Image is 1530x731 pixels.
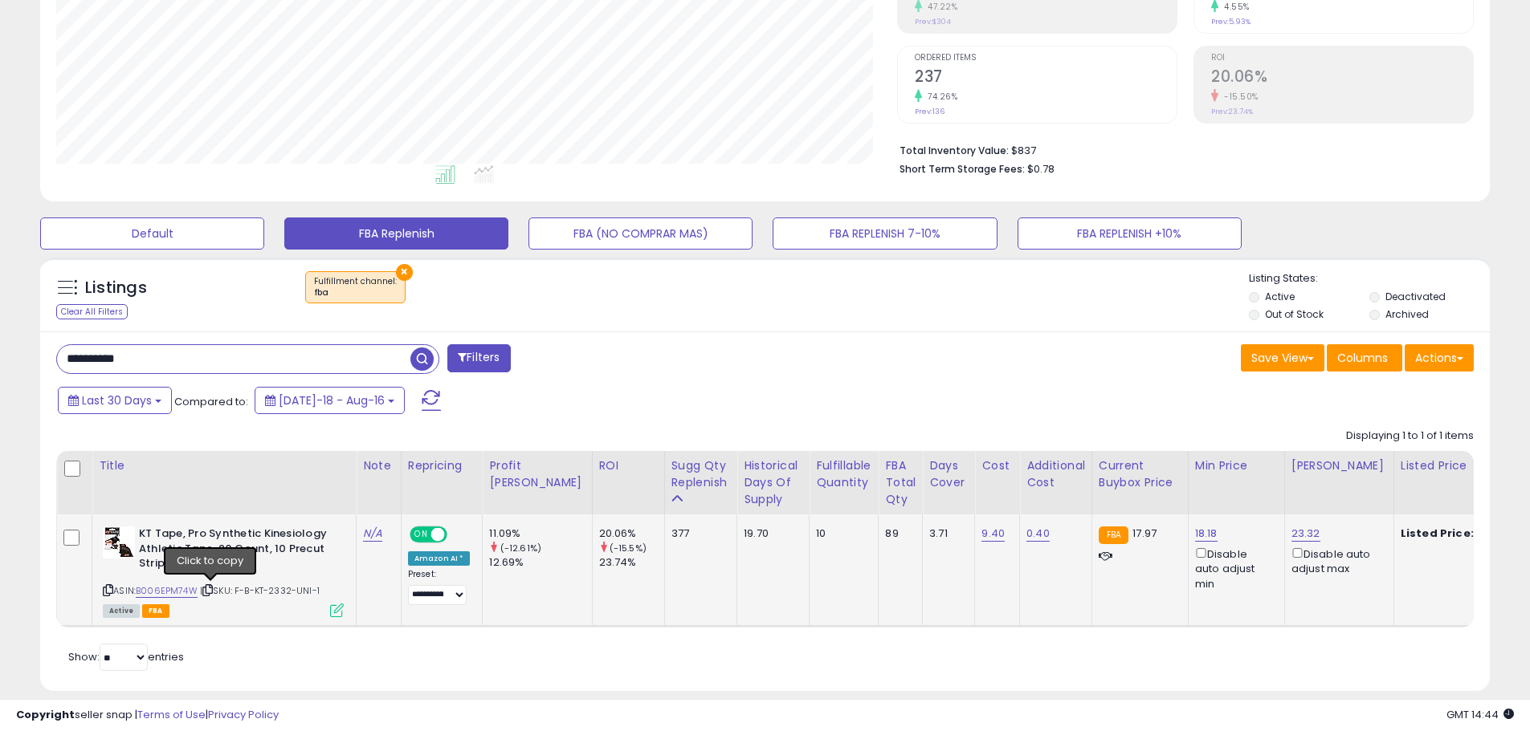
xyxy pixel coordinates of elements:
[56,304,128,319] div: Clear All Filters
[885,526,910,541] div: 89
[900,144,1009,157] b: Total Inventory Value:
[744,457,802,508] div: Historical Days Of Supply
[40,217,264,250] button: Default
[922,91,957,103] small: 74.26%
[1018,217,1242,250] button: FBA REPLENISH +10%
[1026,457,1085,491] div: Additional Cost
[200,584,320,597] span: | SKU: F-B-KT-2332-UNI-1
[408,551,471,566] div: Amazon AI *
[1405,344,1474,372] button: Actions
[174,394,248,409] span: Compared to:
[671,457,731,491] div: Sugg Qty Replenish
[610,542,647,554] small: (-15.5%)
[1099,526,1128,544] small: FBA
[1099,457,1181,491] div: Current Buybox Price
[279,392,385,408] span: [DATE]-18 - Aug-16
[915,54,1177,63] span: Ordered Items
[664,451,737,514] th: Please note that this number is a calculation based on your required days of coverage and your ve...
[1401,526,1474,541] b: Listed Price:
[208,707,279,722] a: Privacy Policy
[929,457,968,491] div: Days Cover
[599,457,658,474] div: ROI
[1265,307,1324,321] label: Out of Stock
[900,162,1025,176] b: Short Term Storage Fees:
[1385,307,1429,321] label: Archived
[816,526,866,541] div: 10
[1327,344,1402,372] button: Columns
[1026,526,1050,542] a: 0.40
[411,528,431,542] span: ON
[773,217,997,250] button: FBA REPLENISH 7-10%
[447,344,510,372] button: Filters
[68,649,184,664] span: Show: entries
[139,526,334,575] b: KT Tape, Pro Synthetic Kinesiology Athletic Tape, 20 Count, 10 Precut Strips, Jet Black
[103,526,344,615] div: ASIN:
[408,457,476,474] div: Repricing
[981,457,1013,474] div: Cost
[922,1,957,13] small: 47.22%
[1291,545,1381,576] div: Disable auto adjust max
[1291,526,1320,542] a: 23.32
[314,275,397,299] span: Fulfillment channel :
[1211,54,1473,63] span: ROI
[82,392,152,408] span: Last 30 Days
[136,584,198,598] a: B006EPM74W
[408,569,471,605] div: Preset:
[445,528,471,542] span: OFF
[16,708,279,723] div: seller snap | |
[1211,17,1251,26] small: Prev: 5.93%
[900,140,1462,159] li: $837
[981,526,1005,542] a: 9.40
[1241,344,1324,372] button: Save View
[1195,545,1272,591] div: Disable auto adjust min
[1346,428,1474,444] div: Displaying 1 to 1 of 1 items
[142,604,169,618] span: FBA
[1385,290,1446,303] label: Deactivated
[1337,350,1388,366] span: Columns
[1446,707,1514,722] span: 2025-09-16 14:44 GMT
[99,457,349,474] div: Title
[1211,67,1473,89] h2: 20.06%
[1249,271,1490,286] p: Listing States:
[528,217,753,250] button: FBA (NO COMPRAR MAS)
[1218,91,1259,103] small: -15.50%
[363,526,382,542] a: N/A
[599,555,664,570] div: 23.74%
[1132,526,1157,541] span: 17.97
[915,107,945,116] small: Prev: 136
[363,457,394,474] div: Note
[284,217,508,250] button: FBA Replenish
[599,526,664,541] div: 20.06%
[314,287,397,298] div: fba
[929,526,962,541] div: 3.71
[103,604,140,618] span: All listings currently available for purchase on Amazon
[1195,526,1218,542] a: 18.18
[489,526,591,541] div: 11.09%
[85,277,147,299] h5: Listings
[396,264,413,281] button: ×
[885,457,916,508] div: FBA Total Qty
[1027,161,1055,177] span: $0.78
[1218,1,1250,13] small: 4.55%
[137,707,206,722] a: Terms of Use
[255,387,405,414] button: [DATE]-18 - Aug-16
[1211,107,1253,116] small: Prev: 23.74%
[500,542,541,554] small: (-12.61%)
[1265,290,1295,303] label: Active
[489,555,591,570] div: 12.69%
[489,457,585,491] div: Profit [PERSON_NAME]
[1291,457,1387,474] div: [PERSON_NAME]
[671,526,725,541] div: 377
[16,707,75,722] strong: Copyright
[744,526,797,541] div: 19.70
[58,387,172,414] button: Last 30 Days
[816,457,871,491] div: Fulfillable Quantity
[915,67,1177,89] h2: 237
[1195,457,1278,474] div: Min Price
[915,17,951,26] small: Prev: $304
[103,526,135,558] img: 41kNTrEe+pL._SL40_.jpg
